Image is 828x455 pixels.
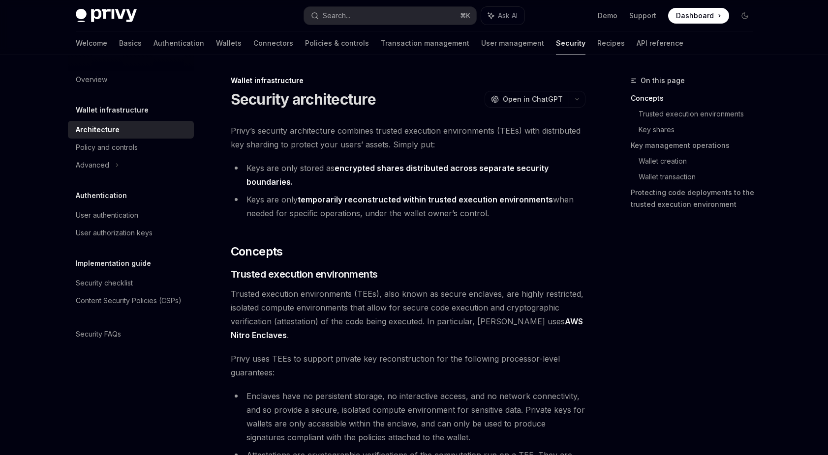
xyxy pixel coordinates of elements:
a: Basics [119,31,142,55]
a: Security FAQs [68,325,194,343]
div: Content Security Policies (CSPs) [76,295,182,307]
span: On this page [641,75,685,86]
button: Search...⌘K [304,7,476,25]
a: Overview [68,71,194,88]
div: Overview [76,74,107,85]
li: Keys are only stored as [231,161,585,189]
div: Advanced [76,159,109,171]
a: Key shares [639,122,761,138]
a: Connectors [253,31,293,55]
div: Security FAQs [76,328,121,340]
h1: Security architecture [231,90,376,108]
a: Wallets [216,31,242,55]
span: Dashboard [676,11,714,21]
span: Ask AI [498,11,518,21]
a: Protecting code deployments to the trusted execution environment [631,185,761,212]
a: User authentication [68,206,194,224]
a: API reference [637,31,683,55]
a: Policy and controls [68,139,194,156]
li: Keys are only when needed for specific operations, under the wallet owner’s control. [231,193,585,220]
div: Policy and controls [76,142,138,153]
div: Security checklist [76,277,133,289]
a: Key management operations [631,138,761,153]
a: Support [629,11,656,21]
a: Security [556,31,585,55]
a: Policies & controls [305,31,369,55]
a: Recipes [597,31,625,55]
a: User management [481,31,544,55]
span: Concepts [231,244,283,259]
span: Privy uses TEEs to support private key reconstruction for the following processor-level guarantees: [231,352,585,379]
a: Architecture [68,121,194,139]
strong: encrypted shares distributed across separate security boundaries. [246,163,549,187]
span: Trusted execution environments (TEEs), also known as secure enclaves, are highly restricted, isol... [231,287,585,342]
span: Privy’s security architecture combines trusted execution environments (TEEs) with distributed key... [231,124,585,151]
a: Welcome [76,31,107,55]
img: dark logo [76,9,137,23]
div: Architecture [76,124,120,136]
button: Toggle dark mode [737,8,753,24]
div: Search... [323,10,350,22]
a: Security checklist [68,274,194,292]
a: Transaction management [381,31,469,55]
a: User authorization keys [68,224,194,242]
h5: Wallet infrastructure [76,104,149,116]
span: ⌘ K [460,12,470,20]
a: Wallet creation [639,153,761,169]
a: Authentication [153,31,204,55]
div: User authentication [76,209,138,221]
span: Open in ChatGPT [503,94,563,104]
a: Concepts [631,90,761,106]
a: Wallet transaction [639,169,761,185]
li: Enclaves have no persistent storage, no interactive access, and no network connectivity, and so p... [231,389,585,444]
a: Trusted execution environments [639,106,761,122]
button: Ask AI [481,7,524,25]
div: User authorization keys [76,227,153,239]
strong: temporarily reconstructed within trusted execution environments [298,195,553,204]
a: Content Security Policies (CSPs) [68,292,194,310]
span: Trusted execution environments [231,267,378,281]
div: Wallet infrastructure [231,76,585,85]
a: Dashboard [668,8,729,24]
h5: Implementation guide [76,257,151,269]
a: Demo [598,11,617,21]
h5: Authentication [76,190,127,201]
button: Open in ChatGPT [485,91,569,108]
